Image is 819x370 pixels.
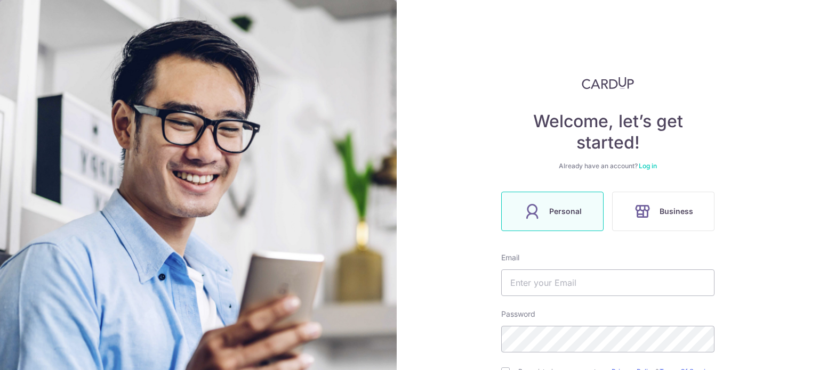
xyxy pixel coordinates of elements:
a: Log in [639,162,657,170]
span: Personal [549,205,582,218]
input: Enter your Email [501,269,714,296]
div: Already have an account? [501,162,714,170]
a: Business [608,192,719,231]
a: Personal [497,192,608,231]
h4: Welcome, let’s get started! [501,111,714,153]
label: Password [501,309,535,319]
span: Business [660,205,693,218]
label: Email [501,252,519,263]
img: CardUp Logo [582,77,634,89]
